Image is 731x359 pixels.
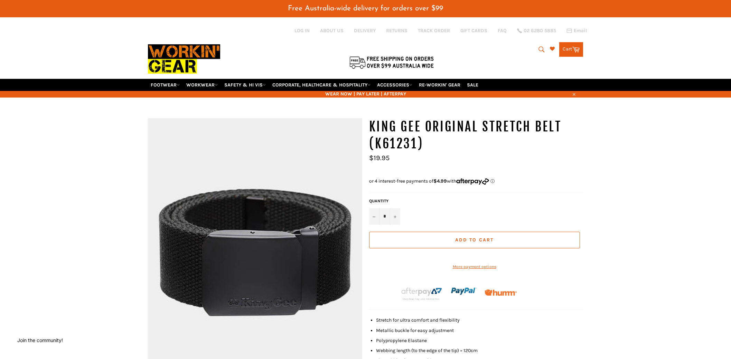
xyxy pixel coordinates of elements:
a: ABOUT US [320,27,344,34]
span: Add to Cart [455,237,494,243]
button: Reduce item quantity by one [369,208,379,225]
button: Increase item quantity by one [390,208,400,225]
a: DELIVERY [354,27,376,34]
a: GIFT CARDS [460,27,487,34]
span: Email [574,28,587,33]
a: SALE [464,79,481,91]
button: Add to Cart [369,232,580,248]
a: Log in [294,28,310,34]
a: WORKWEAR [184,79,221,91]
a: ACCESSORIES [374,79,415,91]
span: $19.95 [369,154,390,162]
label: Quantity [369,198,400,204]
img: Workin Gear leaders in Workwear, Safety Boots, PPE, Uniforms. Australia's No.1 in Workwear [148,39,220,79]
a: RETURNS [386,27,407,34]
a: More payment options [369,264,580,270]
li: Polypropylene Elastane [376,337,583,344]
a: Cart [559,42,583,57]
a: FOOTWEAR [148,79,182,91]
a: RE-WORKIN' GEAR [416,79,463,91]
img: Humm_core_logo_RGB-01_300x60px_small_195d8312-4386-4de7-b182-0ef9b6303a37.png [485,289,517,296]
a: SAFETY & HI VIS [222,79,269,91]
a: Email [566,28,587,34]
li: Webbing length (to the edge of the tip) = 120cm [376,347,583,354]
h1: KING GEE Original Stretch Belt (K61231) [369,118,583,153]
li: Metallic buckle for easy adjustment [376,327,583,334]
button: Join the community! [17,337,63,343]
a: TRACK ORDER [418,27,450,34]
span: WEAR NOW | PAY LATER | AFTERPAY [148,91,583,97]
span: 02 6280 5885 [524,28,556,33]
a: 02 6280 5885 [517,28,556,33]
img: Flat $9.95 shipping Australia wide [348,55,435,70]
a: CORPORATE, HEALTHCARE & HOSPITALITY [270,79,373,91]
li: Stretch for ultra comfort and flexibility [376,317,583,323]
a: FAQ [498,27,507,34]
span: Free Australia-wide delivery for orders over $99 [288,5,443,12]
img: Afterpay-Logo-on-dark-bg_large.png [400,286,443,301]
img: paypal.png [451,278,477,304]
